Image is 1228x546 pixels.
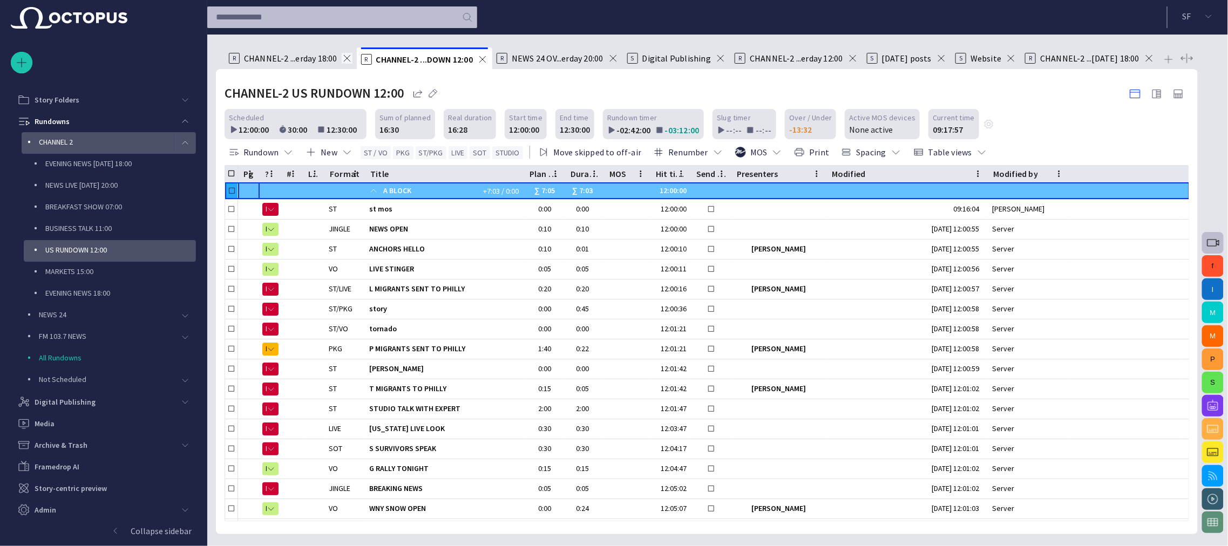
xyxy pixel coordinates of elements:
img: Octopus News Room [11,7,127,29]
div: LIVE STINGER [369,260,520,279]
p: None active [849,123,893,136]
div: RCHANNEL-2 ...erday 18:00 [225,47,357,69]
span: N [266,304,267,315]
div: 12:00:00 [655,224,687,234]
ul: main menu [11,46,196,473]
div: 9/7 12:00:59 [932,364,983,374]
p: S [867,53,878,64]
span: N [266,364,267,374]
span: [PERSON_NAME] [369,364,520,374]
p: Archive & Trash [35,440,87,451]
div: 0:30 [528,443,561,454]
div: STUDIO TALK WITH EXPERT [369,399,520,419]
div: V WNY SNOW TOTALS [369,519,520,538]
span: [US_STATE] LIVE LOOK [369,424,520,434]
span: WNY SNOW OPEN [369,503,520,514]
div: VO [329,503,338,514]
p: CHANNEL 2 [39,136,174,147]
button: N [262,200,279,219]
div: 0:00 [528,324,561,334]
span: CHANNEL-2 ...erday 18:00 [244,53,337,64]
p: NEWS 24 [39,309,174,320]
div: P MIGRANTS SENT TO PHILLY [369,339,520,359]
div: 12:04:47 [655,463,687,474]
div: 0:00 [528,503,561,514]
div: 0:30 [528,424,561,434]
p: S [955,53,966,64]
p: Not Scheduled [39,374,174,385]
p: R [361,54,372,65]
div: 0:24 [576,503,593,514]
div: 0:05 [528,264,561,274]
p: EVENING NEWS 18:00 [45,288,196,298]
div: MARKETS 15:00 [24,262,196,283]
div: JINGLE [329,483,350,494]
div: 9/7 12:00:57 [932,284,983,294]
div: ∑ 7:05 [528,183,561,199]
button: LIVE [449,146,468,159]
span: NEWS 24 OV...erday 20:00 [512,53,603,64]
button: STUDIO [492,146,523,159]
div: Fitzgerald [752,503,806,514]
div: BREAKFAST SHOW 07:00 [24,197,196,219]
span: T MIGRANTS TO PHILLY [369,384,520,394]
span: N [266,204,267,215]
div: ST [329,364,337,374]
p: BUSINESS TALK 11:00 [45,223,196,234]
div: LIVE [329,424,341,434]
div: Janko [992,204,1049,214]
div: 9/7 12:00:58 [932,324,983,334]
div: ST [329,404,337,414]
div: 12:05:02 [655,483,687,494]
div: Server [992,324,1019,334]
button: Modified column menu [971,166,986,181]
span: S SURVIVORS SPEAK [369,443,520,454]
span: STUDIO TALK WITH EXPERT [369,404,520,414]
span: Website [971,53,1001,64]
div: Title [370,168,389,179]
span: story [369,304,520,314]
div: tornado [369,319,520,339]
span: ANCHORS HELLO [369,244,520,254]
button: M [1202,302,1224,323]
button: M [1202,325,1224,347]
p: BREAKFAST SHOW 07:00 [45,201,196,212]
div: 0:05 [576,264,593,274]
button: ST/PKG [416,146,446,159]
button: N [262,279,279,299]
p: All Rundowns [39,352,196,363]
div: 0:10 [576,224,593,234]
div: ST/LIVE [329,284,351,294]
div: BREAKING NEWS [369,479,520,499]
span: Digital Publishing [642,53,711,64]
div: RCHANNEL-2 ...DOWN 12:00 [357,47,492,69]
div: 9/7 12:01:02 [932,483,983,494]
span: Real duration [448,112,492,123]
div: 0:20 [528,284,561,294]
div: 0:00 [576,204,593,214]
p: R [1025,53,1036,64]
div: NEWS OPEN [369,220,520,239]
button: MOS [731,142,786,162]
button: Collapse sidebar [11,520,196,542]
div: SDigital Publishing [623,47,730,69]
div: 0:05 [576,384,593,394]
div: BUSINESS TALK 11:00 [24,219,196,240]
span: N [266,424,267,434]
div: Server [992,264,1019,274]
h2: CHANNEL-2 US RUNDOWN 12:00 [225,86,404,101]
div: 0:00 [528,204,561,214]
button: Lck column menu [307,166,322,181]
div: 9/7 12:01:02 [932,384,983,394]
div: ∑ 7:03 [572,183,597,199]
div: Media [11,413,196,434]
div: RCHANNEL-2 ...[DATE] 18:00 [1021,47,1159,69]
button: Send to LiveU column menu [714,166,729,181]
button: N [262,399,279,419]
div: Modified [832,168,866,179]
span: +7:03 / 0:00 [482,186,520,196]
div: 0:10 [528,224,561,234]
button: ? column menu [264,166,279,181]
p: Story Folders [35,94,79,105]
div: 12:00:00 [239,123,274,136]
